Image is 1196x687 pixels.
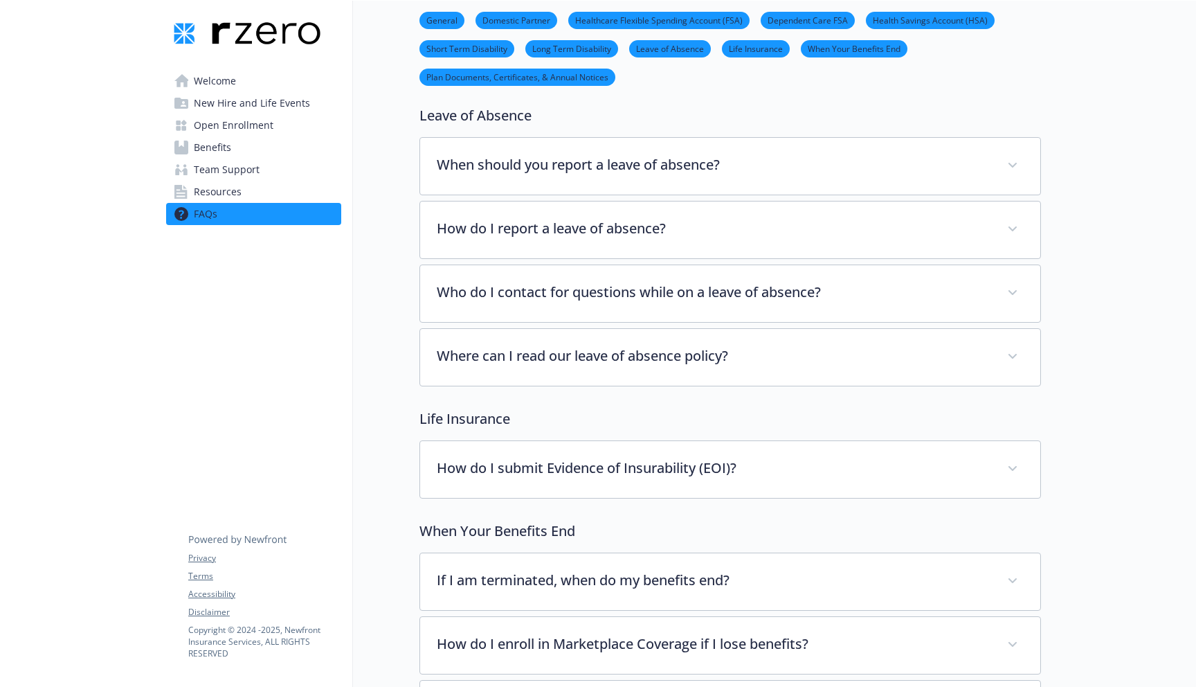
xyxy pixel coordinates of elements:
[419,13,464,26] a: General
[194,181,242,203] span: Resources
[194,114,273,136] span: Open Enrollment
[188,552,341,564] a: Privacy
[419,70,615,83] a: Plan Documents, Certificates, & Annual Notices
[194,92,310,114] span: New Hire and Life Events
[437,282,990,303] p: Who do I contact for questions while on a leave of absence?
[166,181,341,203] a: Resources
[166,159,341,181] a: Team Support
[420,138,1040,195] div: When should you report a leave of absence?
[166,70,341,92] a: Welcome
[420,329,1040,386] div: Where can I read our leave of absence policy?
[420,553,1040,610] div: If I am terminated, when do my benefits end?
[188,606,341,618] a: Disclaimer
[568,13,750,26] a: Healthcare Flexible Spending Account (FSA)
[194,70,236,92] span: Welcome
[437,570,990,591] p: If I am terminated, when do my benefits end?
[419,409,1041,429] p: Life Insurance
[188,624,341,659] p: Copyright © 2024 - 2025 , Newfront Insurance Services, ALL RIGHTS RESERVED
[761,13,855,26] a: Dependent Care FSA
[866,13,995,26] a: Health Savings Account (HSA)
[166,136,341,159] a: Benefits
[722,42,790,55] a: Life Insurance
[437,634,990,654] p: How do I enroll in Marketplace Coverage if I lose benefits?
[437,458,990,479] p: How do I submit Evidence of Insurability (EOI)?
[194,136,231,159] span: Benefits
[420,202,1040,258] div: How do I report a leave of absence?
[420,617,1040,674] div: How do I enroll in Marketplace Coverage if I lose benefits?
[437,154,990,175] p: When should you report a leave of absence?
[629,42,711,55] a: Leave of Absence
[419,42,514,55] a: Short Term Disability
[801,42,907,55] a: When Your Benefits End
[437,346,990,366] p: Where can I read our leave of absence policy?
[419,105,1041,126] p: Leave of Absence
[188,570,341,582] a: Terms
[166,114,341,136] a: Open Enrollment
[475,13,557,26] a: Domestic Partner
[194,159,260,181] span: Team Support
[166,92,341,114] a: New Hire and Life Events
[194,203,217,225] span: FAQs
[166,203,341,225] a: FAQs
[420,265,1040,322] div: Who do I contact for questions while on a leave of absence?
[525,42,618,55] a: Long Term Disability
[419,521,1041,542] p: When Your Benefits End
[420,441,1040,498] div: How do I submit Evidence of Insurability (EOI)?
[188,588,341,600] a: Accessibility
[437,218,990,239] p: How do I report a leave of absence?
